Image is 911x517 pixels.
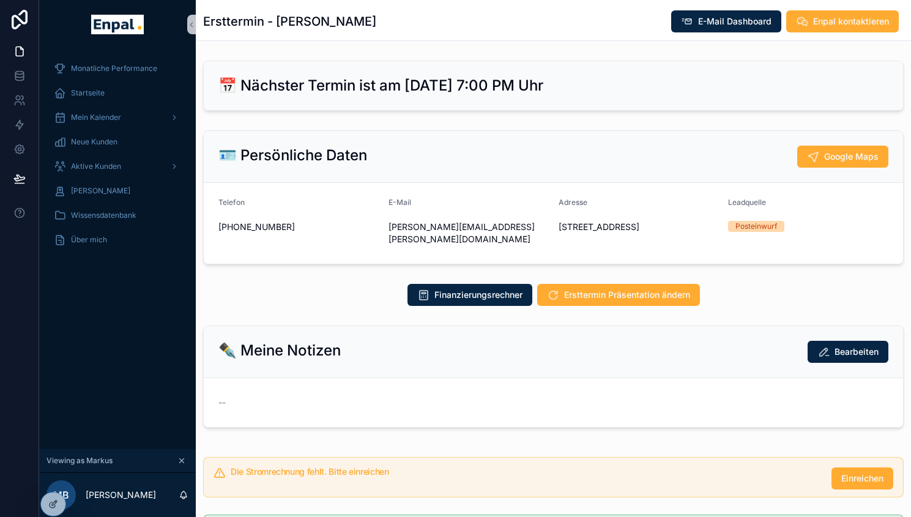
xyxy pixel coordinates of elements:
a: Über mich [46,229,188,251]
button: E-Mail Dashboard [671,10,781,32]
div: Posteinwurf [735,221,777,232]
span: Adresse [559,198,587,207]
h5: Die Stromrechnung fehlt. Bitte einreichen [231,467,822,476]
h2: ✒️ Meine Notizen [218,341,341,360]
a: Neue Kunden [46,131,188,153]
h1: Ersttermin - [PERSON_NAME] [203,13,376,30]
a: Aktive Kunden [46,155,188,177]
button: Enpal kontaktieren [786,10,899,32]
div: scrollable content [39,49,196,267]
a: Startseite [46,82,188,104]
span: [PERSON_NAME][EMAIL_ADDRESS][PERSON_NAME][DOMAIN_NAME] [389,221,549,245]
span: Aktive Kunden [71,162,121,171]
span: Neue Kunden [71,137,117,147]
span: [PHONE_NUMBER] [218,221,379,233]
span: Einreichen [841,472,883,485]
span: MB [53,488,69,502]
span: E-Mail Dashboard [698,15,772,28]
span: E-Mail [389,198,411,207]
span: Monatliche Performance [71,64,157,73]
span: Mein Kalender [71,113,121,122]
span: -- [218,396,226,409]
span: Startseite [71,88,105,98]
span: Leadquelle [728,198,766,207]
span: Telefon [218,198,245,207]
button: Ersttermin Präsentation ändern [537,284,700,306]
span: Über mich [71,235,107,245]
p: [PERSON_NAME] [86,489,156,501]
span: Google Maps [824,151,879,163]
a: Mein Kalender [46,106,188,128]
button: Google Maps [797,146,888,168]
h2: 📅 Nächster Termin ist am [DATE] 7:00 PM Uhr [218,76,543,95]
button: Finanzierungsrechner [407,284,532,306]
span: Finanzierungsrechner [434,289,522,301]
button: Einreichen [831,467,893,489]
img: App logo [91,15,143,34]
button: Bearbeiten [808,341,888,363]
span: Enpal kontaktieren [813,15,889,28]
span: Viewing as Markus [46,456,113,466]
span: Wissensdatenbank [71,210,136,220]
a: Wissensdatenbank [46,204,188,226]
span: [PERSON_NAME] [71,186,130,196]
span: Bearbeiten [835,346,879,358]
a: [PERSON_NAME] [46,180,188,202]
span: Ersttermin Präsentation ändern [564,289,690,301]
a: Monatliche Performance [46,58,188,80]
h2: 🪪 Persönliche Daten [218,146,367,165]
span: [STREET_ADDRESS] [559,221,719,233]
